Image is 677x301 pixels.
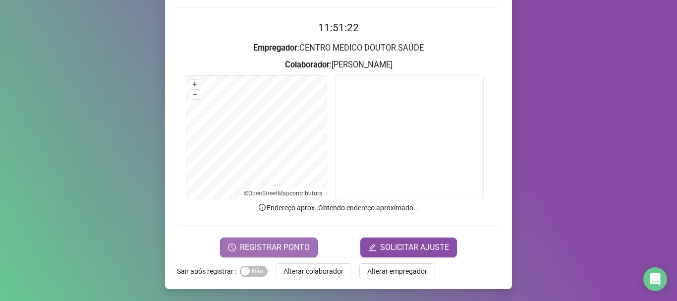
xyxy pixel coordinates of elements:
h3: : CENTRO MEDICO DOUTOR SAÚDE [177,42,500,55]
span: Alterar colaborador [283,266,343,277]
label: Sair após registrar [177,263,240,279]
button: editSOLICITAR AJUSTE [360,238,457,257]
button: Alterar empregador [359,263,435,279]
div: Open Intercom Messenger [643,267,667,291]
p: Endereço aprox. : Obtendo endereço aproximado... [177,202,500,213]
strong: Empregador [253,43,297,53]
button: REGISTRAR PONTO [220,238,318,257]
span: clock-circle [228,243,236,251]
span: edit [368,243,376,251]
span: Alterar empregador [367,266,427,277]
strong: Colaborador [285,60,330,69]
span: REGISTRAR PONTO [240,241,310,253]
h3: : [PERSON_NAME] [177,59,500,71]
span: info-circle [258,203,267,212]
li: © contributors. [244,190,324,197]
time: 11:51:22 [318,22,359,34]
span: SOLICITAR AJUSTE [380,241,449,253]
button: Alterar colaborador [276,263,351,279]
a: OpenStreetMap [248,190,289,197]
button: + [190,80,200,89]
button: – [190,90,200,99]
